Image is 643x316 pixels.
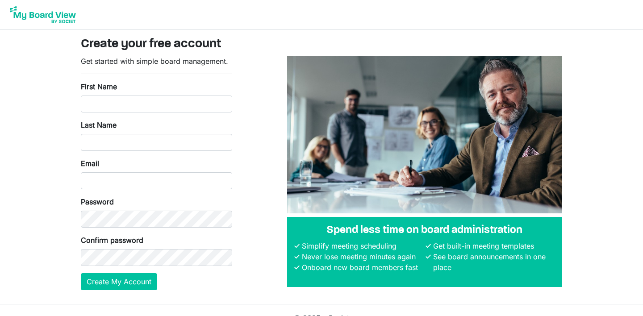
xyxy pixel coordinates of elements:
[81,81,117,92] label: First Name
[294,224,555,237] h4: Spend less time on board administration
[300,262,424,273] li: Onboard new board members fast
[431,241,555,251] li: Get built-in meeting templates
[81,235,143,245] label: Confirm password
[81,120,117,130] label: Last Name
[81,57,228,66] span: Get started with simple board management.
[81,196,114,207] label: Password
[300,251,424,262] li: Never lose meeting minutes again
[81,158,99,169] label: Email
[7,4,79,26] img: My Board View Logo
[287,56,562,213] img: A photograph of board members sitting at a table
[431,251,555,273] li: See board announcements in one place
[81,37,562,52] h3: Create your free account
[81,273,157,290] button: Create My Account
[300,241,424,251] li: Simplify meeting scheduling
